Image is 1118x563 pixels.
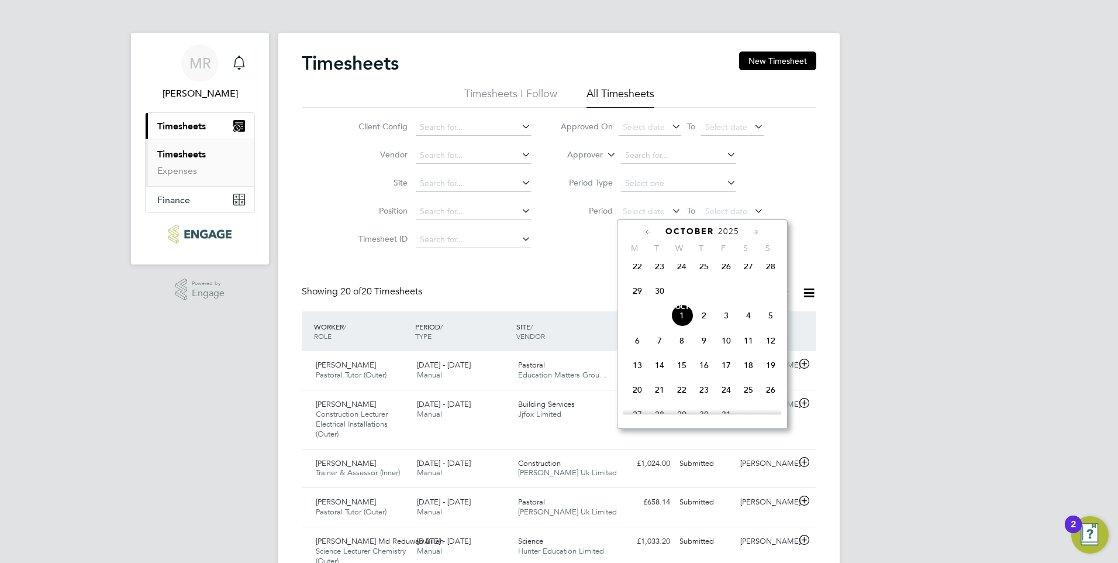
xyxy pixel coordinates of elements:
[623,206,665,217] span: Select date
[192,289,225,298] span: Engage
[626,379,648,401] span: 20
[316,536,444,546] span: [PERSON_NAME] Md Reduwan Billah
[417,409,442,419] span: Manual
[145,44,255,101] a: MR[PERSON_NAME]
[736,493,796,512] div: [PERSON_NAME]
[614,493,675,512] div: £658.14
[417,370,442,380] span: Manual
[415,331,432,341] span: TYPE
[760,255,782,277] span: 28
[316,409,388,439] span: Construction Lecturer Electrical Installations (Outer)
[355,205,408,216] label: Position
[760,354,782,376] span: 19
[715,379,737,401] span: 24
[192,279,225,289] span: Powered by
[621,147,736,164] input: Search for...
[417,399,471,409] span: [DATE] - [DATE]
[560,177,613,188] label: Period Type
[302,286,425,298] div: Showing
[675,493,736,512] div: Submitted
[715,255,737,277] span: 26
[648,403,671,425] span: 28
[671,354,693,376] span: 15
[417,536,471,546] span: [DATE] - [DATE]
[355,234,408,244] label: Timesheet ID
[626,280,648,302] span: 29
[675,454,736,473] div: Submitted
[693,403,715,425] span: 30
[316,497,376,507] span: [PERSON_NAME]
[513,316,615,346] div: SITE
[760,379,782,401] span: 26
[712,243,734,253] span: F
[440,322,443,331] span: /
[684,203,699,218] span: To
[737,379,760,401] span: 25
[665,226,714,236] span: October
[340,286,361,297] span: 20 of
[757,243,779,253] span: S
[671,255,693,277] span: 24
[316,458,376,468] span: [PERSON_NAME]
[314,331,332,341] span: ROLE
[737,255,760,277] span: 27
[626,354,648,376] span: 13
[417,360,471,370] span: [DATE] - [DATE]
[621,176,736,192] input: Select one
[518,468,617,478] span: [PERSON_NAME] Uk Limited
[417,497,471,507] span: [DATE] - [DATE]
[671,329,693,352] span: 8
[586,87,654,108] li: All Timesheets
[416,147,531,164] input: Search for...
[518,536,543,546] span: Science
[668,243,690,253] span: W
[671,304,693,327] span: 1
[737,354,760,376] span: 18
[723,287,791,299] label: Submitted
[626,255,648,277] span: 22
[518,458,561,468] span: Construction
[518,399,575,409] span: Building Services
[626,403,648,425] span: 27
[648,280,671,302] span: 30
[145,225,255,243] a: Go to home page
[739,52,816,70] button: New Timesheet
[693,354,715,376] span: 16
[623,122,665,132] span: Select date
[302,52,399,75] h2: Timesheets
[671,379,693,401] span: 22
[146,187,254,212] button: Finance
[157,194,190,205] span: Finance
[693,255,715,277] span: 25
[157,121,206,132] span: Timesheets
[316,370,387,380] span: Pastoral Tutor (Outer)
[157,165,197,176] a: Expenses
[1071,524,1076,540] div: 2
[316,468,400,478] span: Trainer & Assessor (Inner)
[648,329,671,352] span: 7
[715,403,737,425] span: 31
[464,87,557,108] li: Timesheets I Follow
[648,354,671,376] span: 14
[416,204,531,220] input: Search for...
[146,139,254,186] div: Timesheets
[690,243,712,253] span: T
[316,399,376,409] span: [PERSON_NAME]
[416,119,531,136] input: Search for...
[675,532,736,551] div: Submitted
[736,454,796,473] div: [PERSON_NAME]
[623,243,646,253] span: M
[146,113,254,139] button: Timesheets
[316,507,387,517] span: Pastoral Tutor (Outer)
[530,322,533,331] span: /
[705,122,747,132] span: Select date
[417,458,471,468] span: [DATE] - [DATE]
[316,360,376,370] span: [PERSON_NAME]
[518,497,545,507] span: Pastoral
[518,360,545,370] span: Pastoral
[189,56,211,71] span: MR
[626,329,648,352] span: 6
[760,304,782,327] span: 5
[340,286,422,297] span: 20 Timesheets
[416,232,531,248] input: Search for...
